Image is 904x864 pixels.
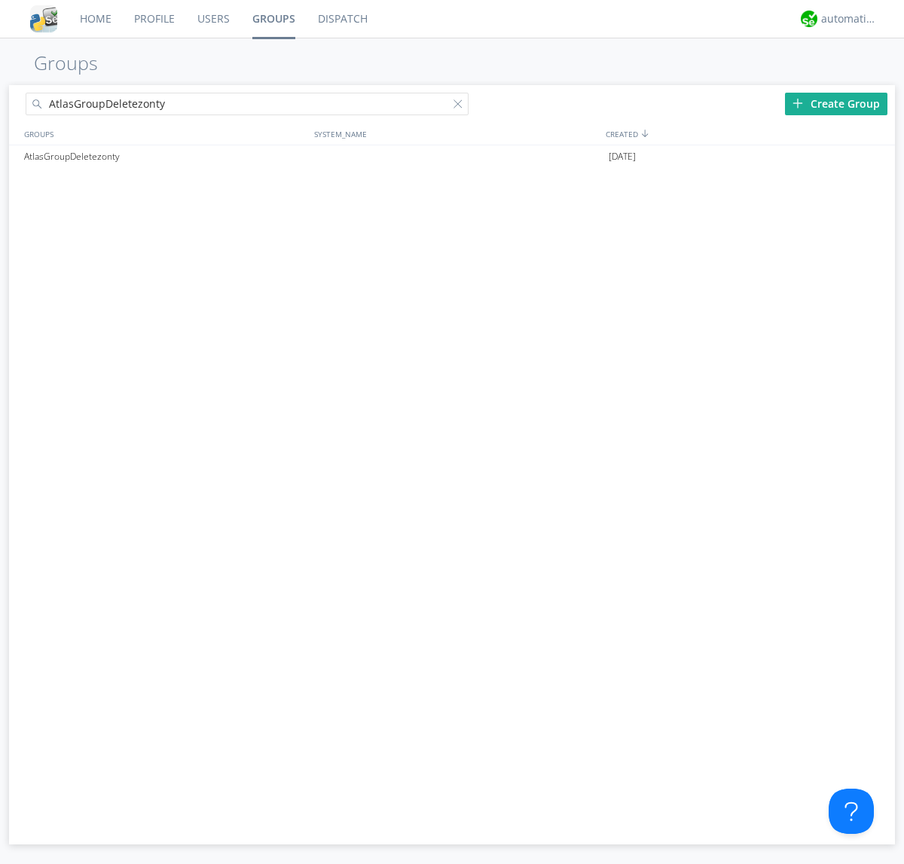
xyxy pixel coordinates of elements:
div: GROUPS [20,123,307,145]
div: automation+atlas [821,11,878,26]
div: Create Group [785,93,887,115]
div: AtlasGroupDeletezonty [20,145,310,168]
input: Search groups [26,93,469,115]
img: plus.svg [793,98,803,108]
img: cddb5a64eb264b2086981ab96f4c1ba7 [30,5,57,32]
a: AtlasGroupDeletezonty[DATE] [9,145,895,168]
div: CREATED [602,123,895,145]
img: d2d01cd9b4174d08988066c6d424eccd [801,11,817,27]
div: SYSTEM_NAME [310,123,602,145]
iframe: Toggle Customer Support [829,789,874,834]
span: [DATE] [609,145,636,168]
